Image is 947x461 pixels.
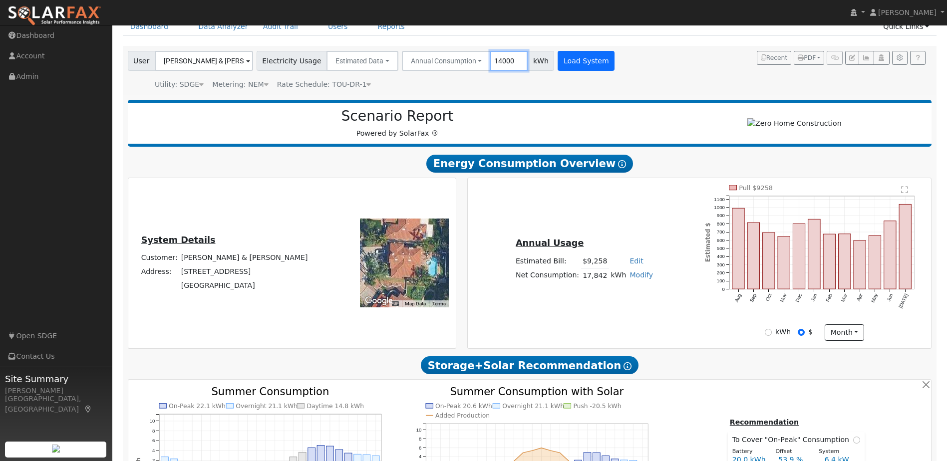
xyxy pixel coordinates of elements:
[419,436,421,442] text: 8
[778,236,790,289] rect: onclick=""
[502,403,564,410] text: Overnight 21.1 kWh
[886,293,894,302] text: Jun
[733,293,742,303] text: Aug
[869,235,881,289] rect: onclick=""
[152,438,155,444] text: 6
[823,234,835,289] rect: onclick=""
[257,51,327,71] span: Electricity Usage
[581,268,609,283] td: 17,842
[732,435,853,445] span: To Cover "On-Peak" Consumption
[825,293,833,303] text: Feb
[739,184,773,192] text: Pull $9258
[450,385,624,398] text: Summer Consumption with Solar
[84,405,93,413] a: Map
[52,445,60,453] img: retrieve
[716,213,725,219] text: 900
[416,427,421,433] text: 10
[630,271,653,279] a: Modify
[152,448,155,454] text: 4
[307,403,364,410] text: Daytime 14.8 kWh
[779,293,788,303] text: Nov
[794,293,803,303] text: Dec
[716,270,725,275] text: 200
[419,445,421,451] text: 6
[716,278,725,284] text: 100
[749,293,758,303] text: Sep
[559,452,561,454] circle: onclick=""
[435,403,492,410] text: On-Peak 20.6 kWh
[141,235,216,245] u: System Details
[716,229,725,234] text: 700
[874,51,889,65] button: Login As
[747,118,842,129] img: Zero Home Construction
[133,108,662,139] div: Powered by SolarFax ®
[169,403,226,410] text: On-Peak 22.1 kWh
[402,51,491,71] button: Annual Consumption
[859,51,874,65] button: Multi-Series Graph
[716,221,725,227] text: 800
[191,17,256,36] a: Data Analyzer
[899,205,911,289] rect: onclick=""
[179,279,310,293] td: [GEOGRAPHIC_DATA]
[810,293,818,302] text: Jan
[558,51,615,71] button: Load System
[211,385,329,398] text: Summer Consumption
[152,428,155,434] text: 8
[7,5,101,26] img: SolarFax
[845,51,859,65] button: Edit User
[609,268,628,283] td: kWh
[5,386,107,396] div: [PERSON_NAME]
[426,155,633,173] span: Energy Consumption Overview
[757,51,792,65] button: Recent
[256,17,306,36] a: Audit Trail
[730,418,799,426] u: Recommendation
[432,301,446,306] a: Terms
[531,450,533,452] circle: onclick=""
[370,17,412,36] a: Reports
[139,265,179,279] td: Address:
[179,251,310,265] td: [PERSON_NAME] & [PERSON_NAME]
[770,448,814,456] div: Offset
[212,79,268,90] div: Metering: NEM
[419,454,422,460] text: 4
[514,254,581,268] td: Estimated Bill:
[714,197,725,202] text: 1100
[5,394,107,415] div: [GEOGRAPHIC_DATA], [GEOGRAPHIC_DATA]
[716,245,725,251] text: 500
[362,294,395,307] a: Open this area in Google Maps (opens a new window)
[236,403,298,410] text: Overnight 21.1 kWh
[839,234,851,289] rect: onclick=""
[793,224,805,289] rect: onclick=""
[516,238,584,248] u: Annual Usage
[630,257,643,265] a: Edit
[5,372,107,386] span: Site Summary
[514,268,581,283] td: Net Consumption:
[798,54,816,61] span: PDF
[123,17,176,36] a: Dashboard
[550,450,552,452] circle: onclick=""
[876,17,937,36] a: Quick Links
[704,223,711,262] text: Estimated $
[814,448,857,456] div: System
[884,221,896,289] rect: onclick=""
[856,292,864,302] text: Apr
[765,329,772,336] input: kWh
[716,254,725,259] text: 400
[618,160,626,168] i: Show Help
[794,51,824,65] button: PDF
[808,219,820,289] rect: onclick=""
[910,51,926,65] a: Help Link
[808,327,813,337] label: $
[870,293,879,303] text: May
[574,403,622,410] text: Push -20.5 kWh
[155,79,204,90] div: Utility: SDGE
[139,251,179,265] td: Customer:
[892,51,908,65] button: Settings
[732,208,744,289] rect: onclick=""
[762,232,774,289] rect: onclick=""
[541,447,543,449] circle: onclick=""
[149,418,155,424] text: 10
[138,108,657,125] h2: Scenario Report
[128,51,155,71] span: User
[362,294,395,307] img: Google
